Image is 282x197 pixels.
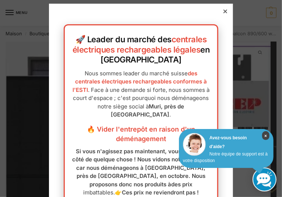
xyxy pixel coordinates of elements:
[171,181,193,188] font: des prix
[115,189,122,196] font: 👉
[75,35,172,44] font: 🚀 Leader du marché des
[264,133,267,139] font: ×
[73,148,210,188] font: Si vous n'agissez pas maintenant, vous passez à côté de quelque chose ! Nous vidons notre entrepô...
[122,189,199,196] font: Ces prix ne reviendront pas !
[170,111,171,118] font: .
[85,70,188,77] font: Nous sommes leader du marché suisse
[73,86,210,110] font: . Face à une demande si forte, nous sommes à court d'espace ; c'est pourquoi nous déménageons not...
[183,133,206,156] img: Service client
[87,125,195,143] font: 🔥 Vider l'entrepôt en raison d'un déménagement
[113,189,115,196] font: .
[83,189,113,196] font: imbattables
[183,151,268,163] font: Notre équipe de support est à votre disposition
[209,135,247,149] font: Avez-vous besoin d'aide?
[73,70,207,93] a: des centrales électriques rechargeables conformes à l'ESTI
[101,45,209,65] font: en [GEOGRAPHIC_DATA]
[262,131,269,140] i: Fermer
[73,35,207,54] a: centrales électriques rechargeables légales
